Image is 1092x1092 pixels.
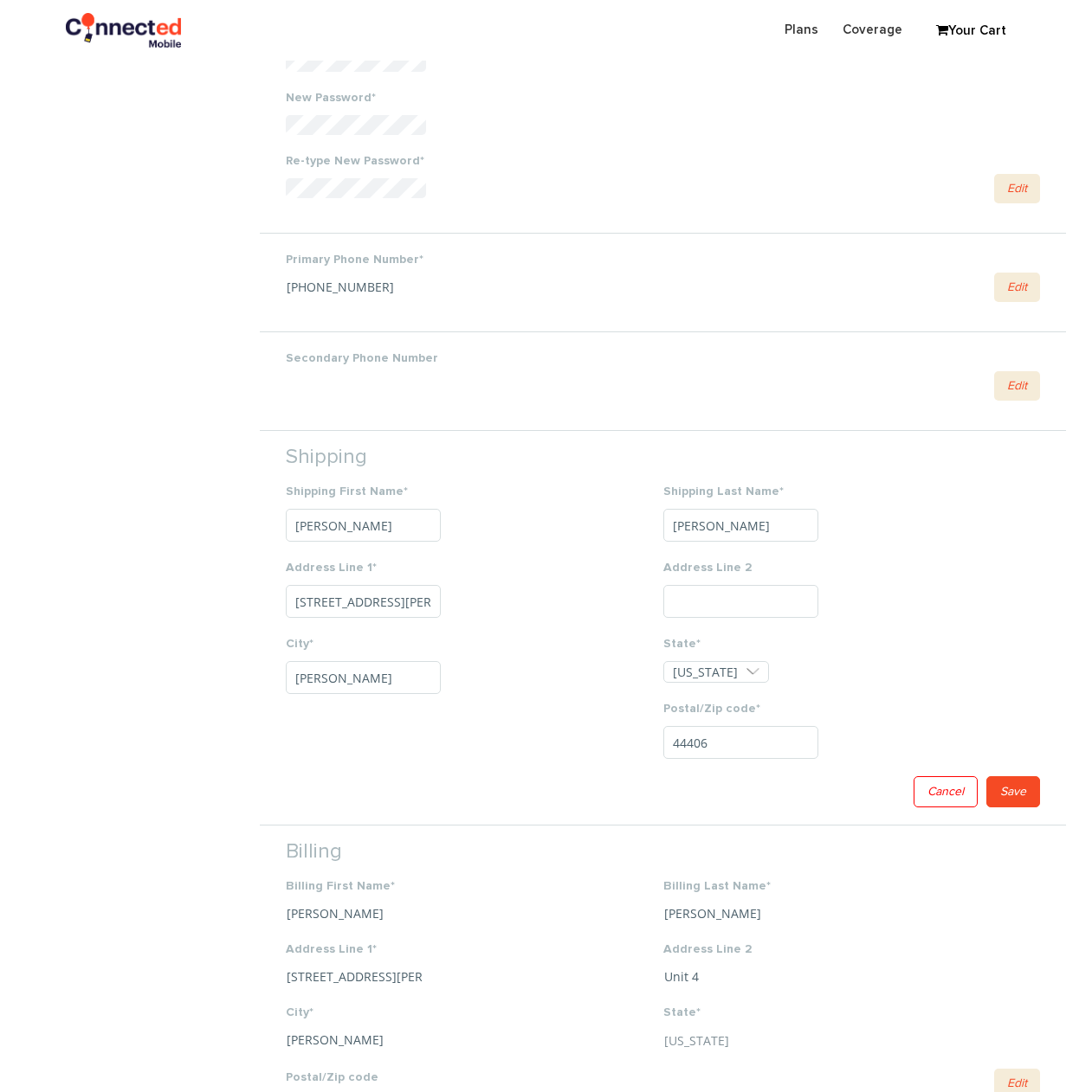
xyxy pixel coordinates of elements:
label: Re-type New Password* [286,152,1040,170]
label: New Password* [286,89,1040,106]
div: Shipping [286,448,1040,466]
label: Postal/Zip code [286,1069,662,1086]
label: Address Line 1* [286,941,662,958]
label: State* [663,1004,1040,1021]
a: Save [986,776,1040,807]
a: Plans [772,13,830,47]
a: Cancel [914,776,978,807]
label: Billing Last Name* [663,877,1040,895]
label: Postal/Zip code* [663,700,1040,717]
label: City* [286,1004,662,1021]
label: Address Line 2 [663,559,1040,576]
a: Your Cart [927,18,1014,44]
label: Billing First Name* [286,877,662,895]
label: Primary Phone Number* [286,251,1040,268]
label: City* [286,635,662,652]
div: Billing [286,843,1040,860]
label: State* [663,635,1040,652]
a: Edit [994,273,1040,302]
label: Secondary Phone Number [286,350,1040,367]
iframe: Chat Widget [890,891,1092,1092]
label: Shipping Last Name* [663,483,1040,500]
a: Edit [994,371,1040,401]
a: Edit [994,174,1040,203]
label: Address Line 1* [286,559,662,576]
label: Address Line 2 [663,941,1040,958]
label: Shipping First Name* [286,483,662,500]
a: Coverage [830,13,914,47]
